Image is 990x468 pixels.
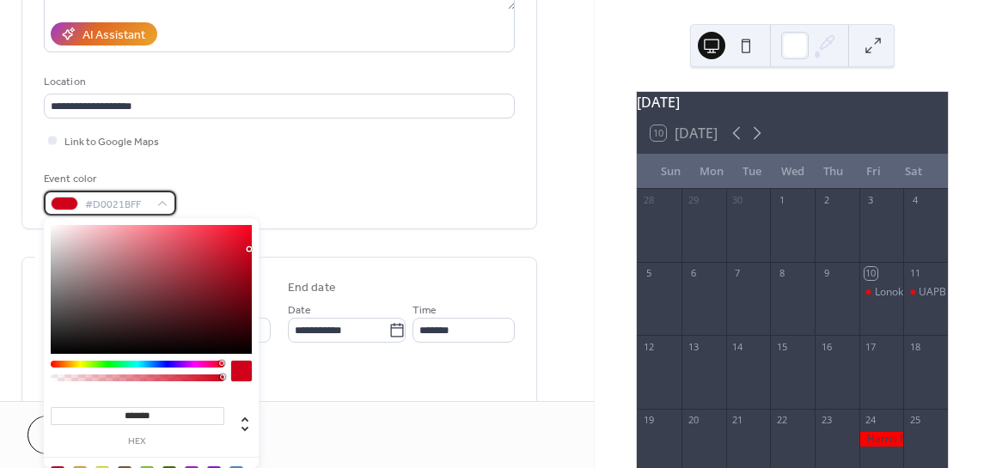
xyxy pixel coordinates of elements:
div: Fri [853,155,894,189]
button: AI Assistant [51,22,157,46]
div: Wed [773,155,813,189]
div: 14 [731,340,744,353]
div: 16 [820,340,833,353]
div: 18 [908,340,921,353]
div: Sun [651,155,691,189]
div: AI Assistant [82,27,145,45]
div: 19 [642,414,655,427]
div: 20 [687,414,700,427]
div: 29 [687,194,700,207]
div: 5 [642,267,655,280]
label: hex [51,437,224,447]
div: 23 [820,414,833,427]
div: 25 [908,414,921,427]
div: Location [44,73,511,91]
div: 30 [731,194,744,207]
div: 9 [820,267,833,280]
div: 6 [687,267,700,280]
div: 21 [731,414,744,427]
div: 15 [775,340,788,353]
div: 17 [865,340,877,353]
div: 13 [687,340,700,353]
div: 1 [775,194,788,207]
div: Lonoke Homecoming [859,285,904,300]
span: Time [412,301,437,319]
button: Cancel [27,416,133,454]
div: 22 [775,414,788,427]
div: Event color [44,170,173,188]
div: 8 [775,267,788,280]
div: Tue [731,155,772,189]
span: Link to Google Maps [64,133,159,151]
div: 10 [865,267,877,280]
div: 12 [642,340,655,353]
div: Lonoke Homecoming [875,285,976,300]
div: [DATE] [637,92,948,112]
div: 11 [908,267,921,280]
div: 3 [865,194,877,207]
div: UAPB Homecoming Parade [903,285,948,300]
div: 2 [820,194,833,207]
div: Thu [813,155,853,189]
div: End date [288,279,336,297]
div: 24 [865,414,877,427]
div: 4 [908,194,921,207]
div: 28 [642,194,655,207]
span: #D0021BFF [85,196,149,214]
div: Harris Elementary School Event [859,432,904,447]
div: Sat [894,155,934,189]
div: 7 [731,267,744,280]
div: Mon [691,155,731,189]
span: Date [288,301,311,319]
